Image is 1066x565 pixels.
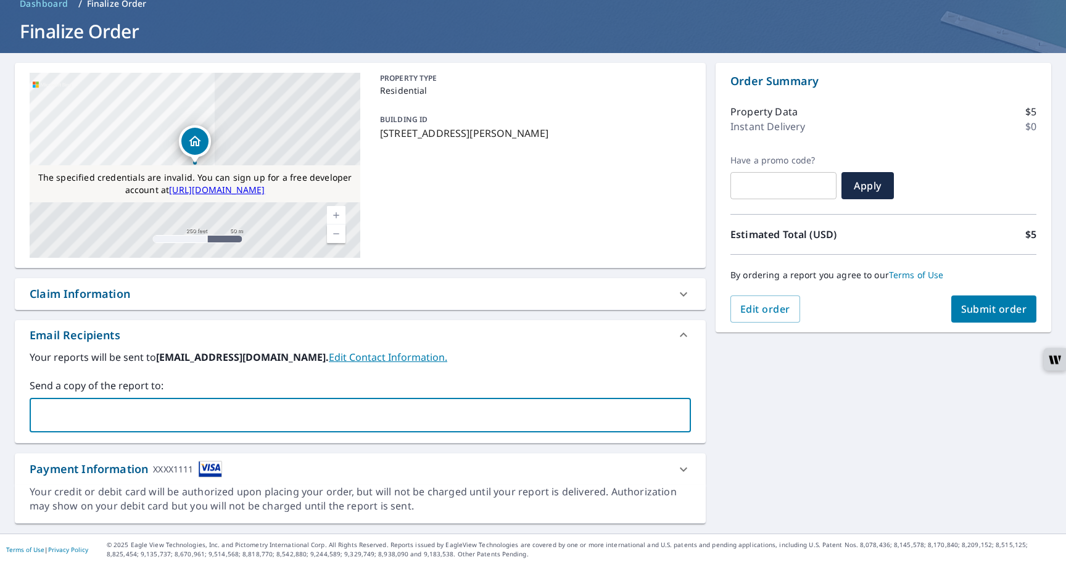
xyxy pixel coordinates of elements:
div: Claim Information [15,278,706,310]
span: Submit order [961,302,1027,316]
p: $5 [1025,104,1036,119]
div: The specified credentials are invalid. You can sign up for a free developer account at [30,165,360,202]
p: $0 [1025,119,1036,134]
div: Dropped pin, building 1, Residential property, 10 S 222 W Burley, ID 83318 [179,125,211,163]
button: Apply [841,172,894,199]
button: Edit order [730,295,800,323]
div: XXXX1111 [153,461,193,477]
p: PROPERTY TYPE [380,73,686,84]
p: Residential [380,84,686,97]
div: Your credit or debit card will be authorized upon placing your order, but will not be charged unt... [30,485,691,513]
p: [STREET_ADDRESS][PERSON_NAME] [380,126,686,141]
a: EditContactInfo [329,350,447,364]
label: Have a promo code? [730,155,837,166]
p: $5 [1025,227,1036,242]
p: Instant Delivery [730,119,805,134]
b: [EMAIL_ADDRESS][DOMAIN_NAME]. [156,350,329,364]
div: Email Recipients [15,320,706,350]
div: Payment InformationXXXX1111cardImage [15,453,706,485]
div: Email Recipients [30,327,120,344]
div: Claim Information [30,286,130,302]
h1: Finalize Order [15,19,1051,44]
img: cardImage [199,461,222,477]
button: Submit order [951,295,1037,323]
label: Send a copy of the report to: [30,378,691,393]
p: Order Summary [730,73,1036,89]
div: The specified credentials are invalid. You can sign up for a free developer account at http://www... [30,165,360,202]
p: Property Data [730,104,798,119]
p: | [6,546,88,553]
p: Estimated Total (USD) [730,227,883,242]
div: Payment Information [30,461,222,477]
p: BUILDING ID [380,114,428,125]
a: Terms of Use [6,545,44,554]
a: [URL][DOMAIN_NAME] [169,184,265,196]
p: By ordering a report you agree to our [730,270,1036,281]
a: Current Level 17, Zoom In [327,206,345,225]
a: Privacy Policy [48,545,88,554]
a: Current Level 17, Zoom Out [327,225,345,243]
a: Terms of Use [889,269,944,281]
p: © 2025 Eagle View Technologies, Inc. and Pictometry International Corp. All Rights Reserved. Repo... [107,540,1060,559]
span: Apply [851,179,884,192]
span: Edit order [740,302,790,316]
label: Your reports will be sent to [30,350,691,365]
